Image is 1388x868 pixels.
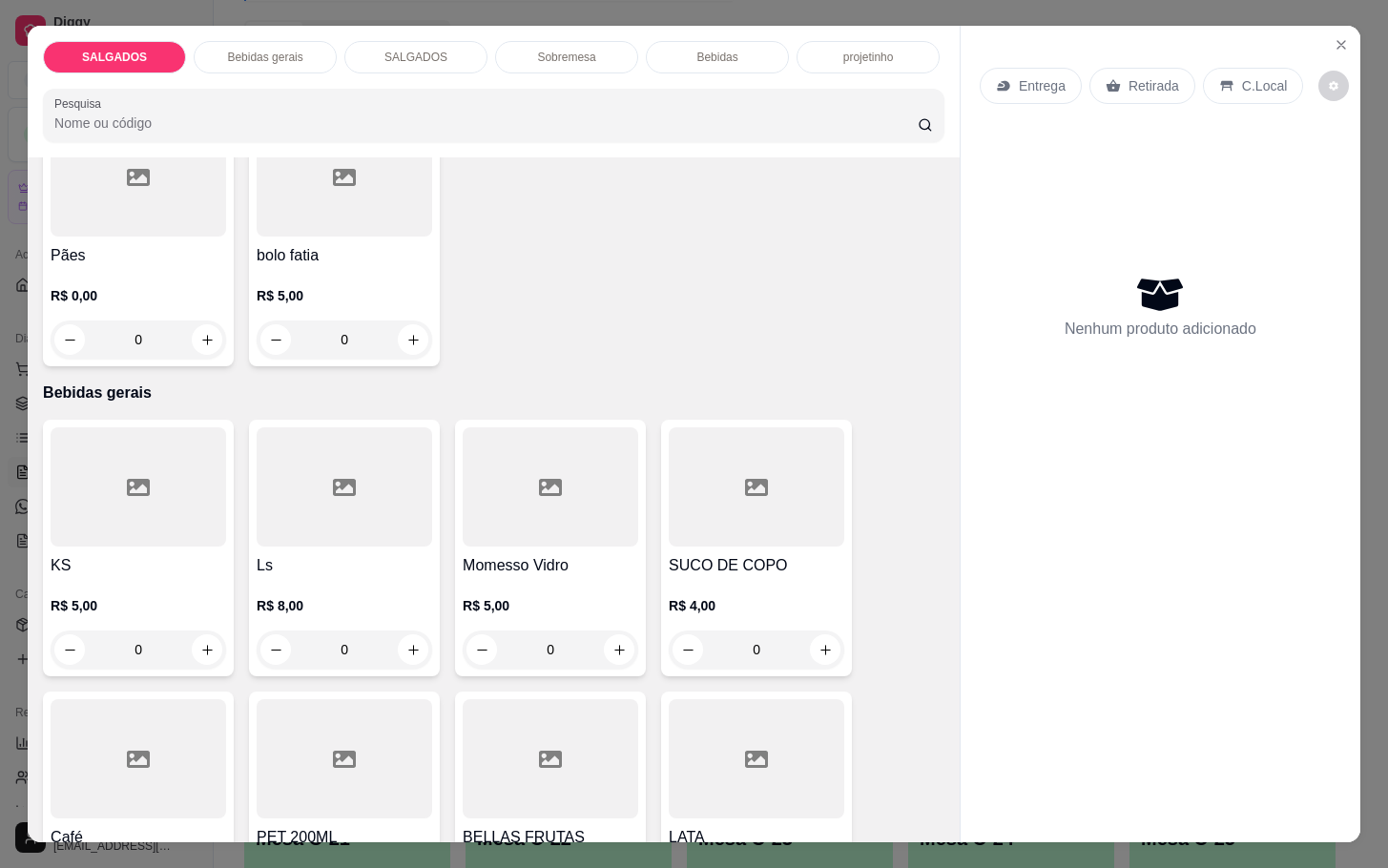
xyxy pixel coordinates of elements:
p: SALGADOS [82,50,147,65]
p: R$ 5,00 [51,596,226,615]
p: Entrega [1019,76,1066,95]
p: C.Local [1242,76,1287,95]
h4: BELLAS FRUTAS [463,826,638,849]
h4: Momesso Vidro [463,554,638,577]
p: Sobremesa [537,50,595,65]
p: Bebidas gerais [43,382,944,404]
h4: LATA [669,826,844,849]
h4: KS [51,554,226,577]
button: decrease-product-quantity [466,634,497,665]
input: Pesquisa [54,114,918,133]
p: R$ 4,00 [669,596,844,615]
p: R$ 5,00 [463,596,638,615]
button: increase-product-quantity [810,634,840,665]
p: projetinho [843,50,894,65]
p: SALGADOS [384,50,447,65]
button: decrease-product-quantity [1318,71,1349,101]
p: R$ 8,00 [257,596,432,615]
p: R$ 0,00 [51,286,226,305]
button: decrease-product-quantity [54,634,85,665]
p: Retirada [1129,76,1179,95]
label: Pesquisa [54,95,108,112]
button: decrease-product-quantity [260,634,291,665]
h4: bolo fatia [257,244,432,267]
button: decrease-product-quantity [260,324,291,355]
h4: Café [51,826,226,849]
button: decrease-product-quantity [673,634,703,665]
h4: Pães [51,244,226,267]
h4: SUCO DE COPO [669,554,844,577]
button: increase-product-quantity [398,634,428,665]
button: Close [1326,30,1357,60]
h4: Ls [257,554,432,577]
p: Nenhum produto adicionado [1065,318,1256,341]
p: Bebidas [696,50,737,65]
p: R$ 5,00 [257,286,432,305]
h4: PET 200ML [257,826,432,849]
button: increase-product-quantity [604,634,634,665]
button: increase-product-quantity [192,634,222,665]
p: Bebidas gerais [227,50,302,65]
button: increase-product-quantity [398,324,428,355]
